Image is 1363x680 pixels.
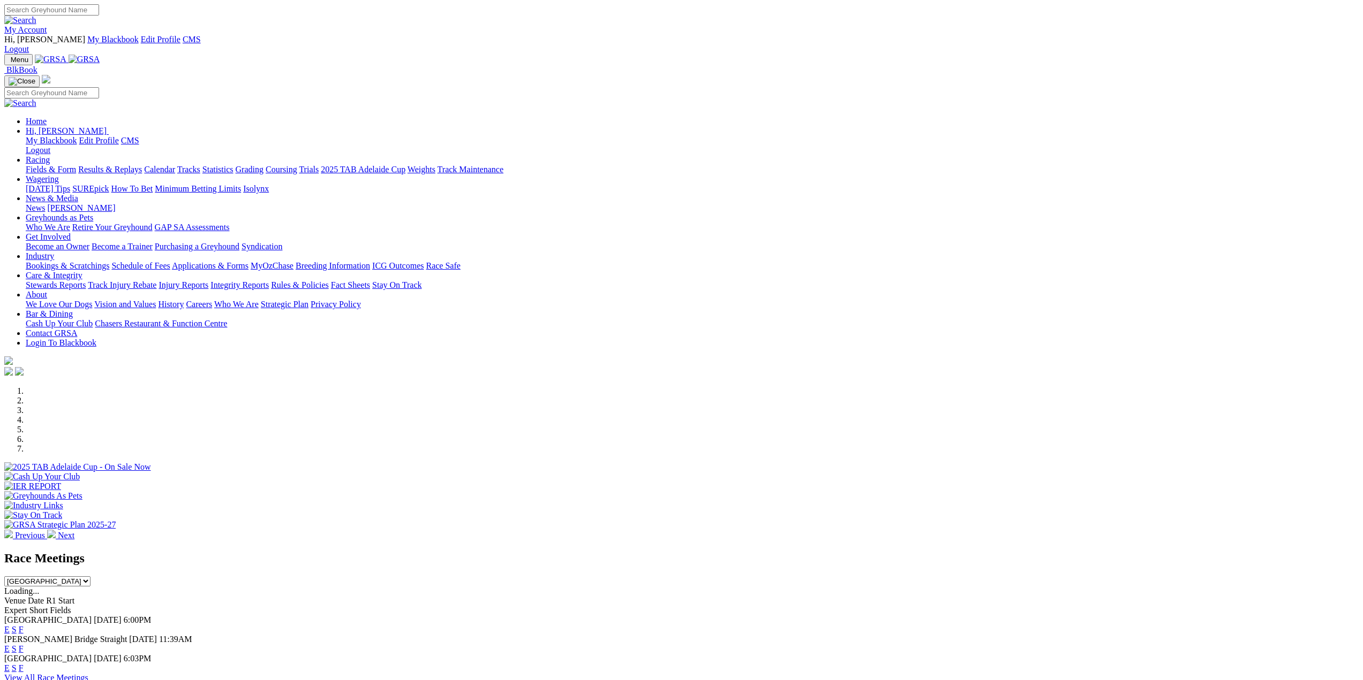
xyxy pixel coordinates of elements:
a: Edit Profile [141,35,180,44]
a: Stewards Reports [26,280,86,289]
a: Injury Reports [159,280,208,289]
a: Who We Are [214,300,259,309]
a: We Love Our Dogs [26,300,92,309]
a: Bar & Dining [26,309,73,318]
a: Schedule of Fees [111,261,170,270]
a: Previous [4,531,47,540]
img: Stay On Track [4,510,62,520]
a: Contact GRSA [26,328,77,338]
a: Hi, [PERSON_NAME] [26,126,109,135]
div: Bar & Dining [26,319,1359,328]
div: Racing [26,165,1359,174]
a: Privacy Policy [311,300,361,309]
a: Cash Up Your Club [26,319,93,328]
a: Breeding Information [296,261,370,270]
a: Racing [26,155,50,164]
div: About [26,300,1359,309]
img: Search [4,98,36,108]
a: Chasers Restaurant & Function Centre [95,319,227,328]
a: Stay On Track [372,280,421,289]
a: S [12,663,17,673]
a: S [12,625,17,634]
a: Retire Your Greyhound [72,223,153,232]
a: Vision and Values [94,300,156,309]
button: Toggle navigation [4,75,40,87]
a: SUREpick [72,184,109,193]
a: How To Bet [111,184,153,193]
a: S [12,644,17,653]
a: Fact Sheets [331,280,370,289]
a: 2025 TAB Adelaide Cup [321,165,405,174]
img: Greyhounds As Pets [4,491,82,501]
a: GAP SA Assessments [155,223,230,232]
a: News & Media [26,194,78,203]
a: Next [47,531,74,540]
img: IER REPORT [4,482,61,491]
span: Loading... [4,586,39,595]
a: Grading [236,165,263,174]
span: [PERSON_NAME] Bridge Straight [4,635,127,644]
input: Search [4,4,99,16]
a: ICG Outcomes [372,261,424,270]
span: 11:39AM [159,635,192,644]
span: [GEOGRAPHIC_DATA] [4,615,92,624]
a: News [26,203,45,212]
a: Who We Are [26,223,70,232]
span: Expert [4,606,27,615]
a: Get Involved [26,232,71,241]
a: Careers [186,300,212,309]
input: Search [4,87,99,98]
a: F [19,625,24,634]
span: Previous [15,531,45,540]
a: My Blackbook [87,35,139,44]
img: Cash Up Your Club [4,472,80,482]
a: Industry [26,251,54,261]
a: Bookings & Scratchings [26,261,109,270]
span: Fields [50,606,71,615]
img: GRSA [69,55,100,64]
a: Home [26,117,47,126]
a: Results & Replays [78,165,142,174]
img: logo-grsa-white.png [4,356,13,365]
a: Minimum Betting Limits [155,184,241,193]
a: [PERSON_NAME] [47,203,115,212]
a: Wagering [26,174,59,184]
img: twitter.svg [15,367,24,376]
div: Hi, [PERSON_NAME] [26,136,1359,155]
a: Logout [4,44,29,54]
span: Hi, [PERSON_NAME] [4,35,85,44]
a: Integrity Reports [210,280,269,289]
a: CMS [121,136,139,145]
a: Race Safe [426,261,460,270]
a: My Blackbook [26,136,77,145]
a: My Account [4,25,47,34]
div: Industry [26,261,1359,271]
a: Care & Integrity [26,271,82,280]
a: Syndication [242,242,282,251]
img: chevron-left-pager-white.svg [4,530,13,538]
a: [DATE] Tips [26,184,70,193]
a: Track Injury Rebate [88,280,156,289]
div: Care & Integrity [26,280,1359,290]
div: My Account [4,35,1359,54]
img: GRSA Strategic Plan 2025-27 [4,520,116,530]
a: Track Maintenance [438,165,503,174]
span: BlkBook [6,65,37,74]
a: Statistics [202,165,234,174]
a: Rules & Policies [271,280,329,289]
span: Hi, [PERSON_NAME] [26,126,107,135]
span: Next [58,531,74,540]
img: Close [9,77,35,86]
a: E [4,644,10,653]
img: 2025 TAB Adelaide Cup - On Sale Now [4,462,151,472]
img: facebook.svg [4,367,13,376]
a: F [19,663,24,673]
a: F [19,644,24,653]
a: Calendar [144,165,175,174]
a: Become an Owner [26,242,89,251]
a: Greyhounds as Pets [26,213,93,222]
a: History [158,300,184,309]
span: 6:00PM [124,615,152,624]
a: E [4,663,10,673]
span: [DATE] [94,654,122,663]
